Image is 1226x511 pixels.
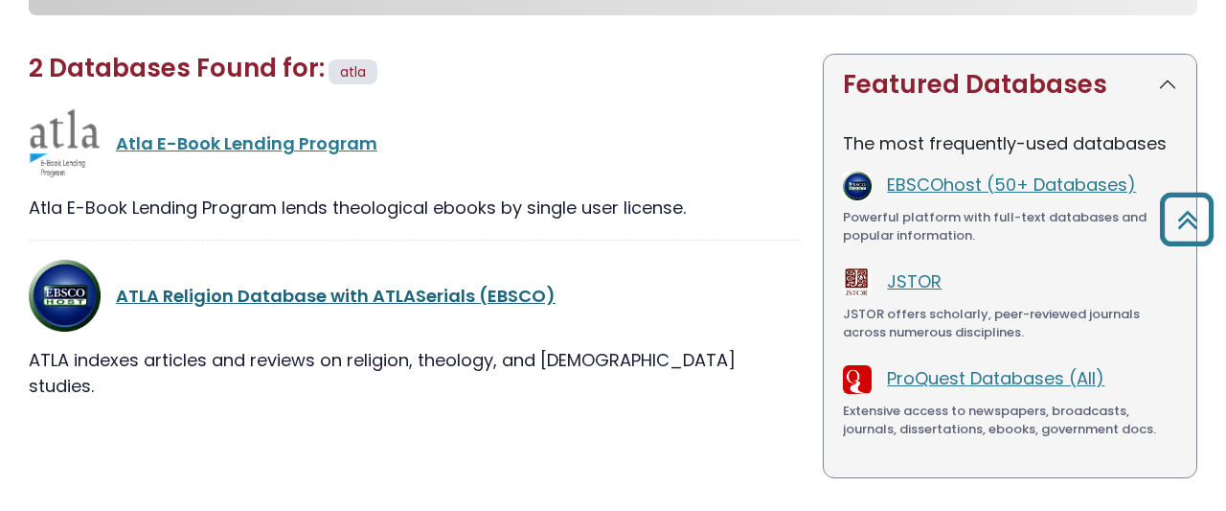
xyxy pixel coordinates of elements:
[843,208,1177,245] div: Powerful platform with full-text databases and popular information.
[843,130,1177,156] p: The most frequently-used databases
[340,62,366,81] span: atla
[116,131,377,155] a: Atla E-Book Lending Program
[29,51,325,85] span: 2 Databases Found for:
[887,366,1104,390] a: ProQuest Databases (All)
[843,305,1177,342] div: JSTOR offers scholarly, peer-reviewed journals across numerous disciplines.
[29,347,800,399] div: ATLA indexes articles and reviews on religion, theology, and [DEMOGRAPHIC_DATA] studies.
[1152,201,1221,237] a: Back to Top
[843,402,1177,439] div: Extensive access to newspapers, broadcasts, journals, dissertations, ebooks, government docs.
[887,269,942,293] a: JSTOR
[116,284,556,308] a: ATLA Religion Database with ATLASerials (EBSCO)
[824,55,1196,115] button: Featured Databases
[887,173,1136,197] a: EBSCOhost (50+ Databases)
[29,195,800,221] div: Atla E-Book Lending Program lends theological ebooks by single user license.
